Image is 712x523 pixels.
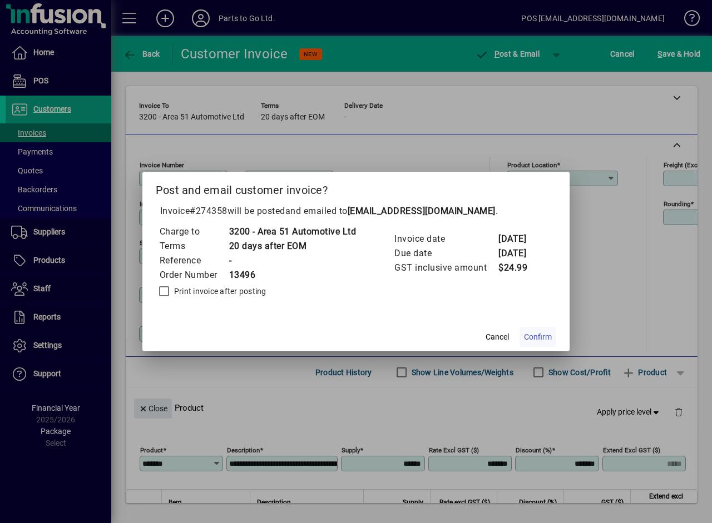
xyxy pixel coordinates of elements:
td: Due date [394,246,498,261]
button: Cancel [479,327,515,347]
span: Confirm [524,331,552,343]
td: 3200 - Area 51 Automotive Ltd [229,225,357,239]
b: [EMAIL_ADDRESS][DOMAIN_NAME] [348,206,496,216]
span: Cancel [486,331,509,343]
button: Confirm [520,327,556,347]
td: [DATE] [498,232,542,246]
td: GST inclusive amount [394,261,498,275]
h2: Post and email customer invoice? [142,172,570,204]
td: $24.99 [498,261,542,275]
td: - [229,253,357,268]
td: Invoice date [394,232,498,246]
p: Invoice will be posted . [156,205,557,218]
td: [DATE] [498,246,542,261]
td: Terms [159,239,229,253]
td: Reference [159,253,229,268]
span: and emailed to [285,206,496,216]
td: Charge to [159,225,229,239]
span: #274358 [190,206,228,216]
td: 20 days after EOM [229,239,357,253]
label: Print invoice after posting [172,286,266,297]
td: 13496 [229,268,357,282]
td: Order Number [159,268,229,282]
